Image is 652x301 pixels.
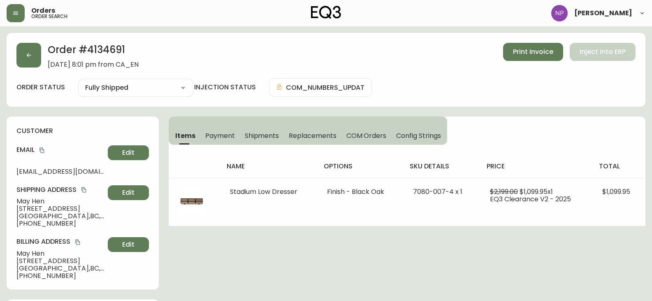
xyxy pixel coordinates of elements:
span: Edit [122,148,135,157]
h4: price [487,162,586,171]
span: $1,099.95 [602,187,630,196]
span: Replacements [289,131,336,140]
span: Items [175,131,195,140]
span: [DATE] 8:01 pm from CA_EN [48,61,139,68]
span: Edit [122,188,135,197]
span: Config Strings [396,131,441,140]
button: Edit [108,185,149,200]
li: Finish - Black Oak [327,188,393,196]
span: May Hen [16,250,104,257]
span: [GEOGRAPHIC_DATA] , BC , V6G 2R1 , CA [16,212,104,220]
h4: customer [16,126,149,135]
span: [GEOGRAPHIC_DATA] , BC , V6G 2R1 , CA [16,265,104,272]
span: $1,099.95 x 1 [520,187,553,196]
span: Orders [31,7,55,14]
h4: total [599,162,639,171]
span: Stadium Low Dresser [230,187,297,196]
span: [PERSON_NAME] [574,10,632,16]
button: Edit [108,237,149,252]
span: Payment [205,131,235,140]
span: COM Orders [346,131,387,140]
h2: Order # 4134691 [48,43,139,61]
span: [EMAIL_ADDRESS][DOMAIN_NAME] [16,168,104,175]
span: [PHONE_NUMBER] [16,272,104,280]
button: copy [80,186,88,194]
h5: order search [31,14,67,19]
span: [STREET_ADDRESS] [16,205,104,212]
button: Edit [108,145,149,160]
img: 50f1e64a3f95c89b5c5247455825f96f [551,5,568,21]
h4: injection status [194,83,256,92]
span: Print Invoice [513,47,553,56]
h4: sku details [410,162,473,171]
h4: options [324,162,396,171]
h4: Email [16,145,104,154]
h4: Billing Address [16,237,104,246]
span: May Hen [16,198,104,205]
span: Shipments [245,131,279,140]
button: copy [74,238,82,246]
img: a211b62d-14f9-4e8c-bf92-5c02eca8f8a4Optional[stadium-black-low-dresser].jpg [179,188,205,215]
h4: name [227,162,311,171]
span: Edit [122,240,135,249]
button: copy [38,146,46,154]
h4: Shipping Address [16,185,104,194]
span: [STREET_ADDRESS] [16,257,104,265]
span: $2,199.00 [490,187,518,196]
img: logo [311,6,341,19]
span: 7080-007-4 x 1 [413,187,462,196]
button: Print Invoice [503,43,563,61]
span: EQ3 Clearance V2 - 2025 [490,194,571,204]
label: order status [16,83,65,92]
span: [PHONE_NUMBER] [16,220,104,227]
